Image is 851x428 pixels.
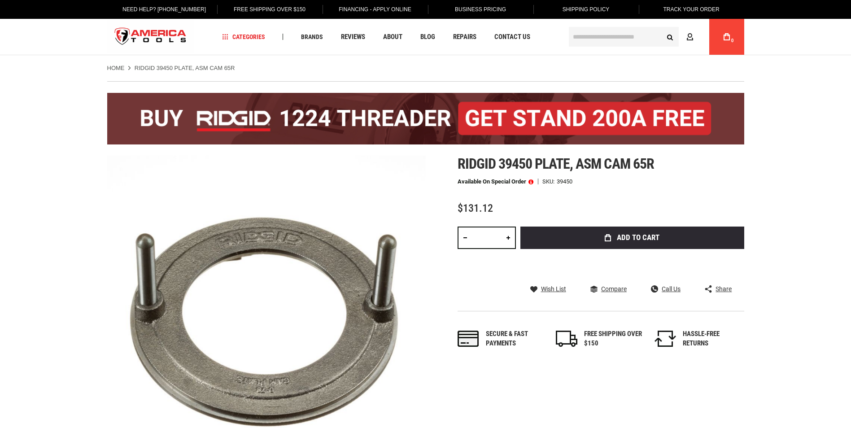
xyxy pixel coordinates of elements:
button: Search [662,28,679,45]
span: Repairs [453,34,476,40]
a: Blog [416,31,439,43]
span: Shipping Policy [563,6,610,13]
img: returns [655,331,676,347]
span: $131.12 [458,202,493,214]
span: Ridgid 39450 plate, asm cam 65r [458,155,654,172]
img: BOGO: Buy the RIDGID® 1224 Threader (26092), get the 92467 200A Stand FREE! [107,93,744,144]
iframe: Secure express checkout frame [519,252,746,278]
button: Add to Cart [520,227,744,249]
a: Repairs [449,31,480,43]
strong: RIDGID 39450 PLATE, ASM CAM 65R [135,65,235,71]
a: Home [107,64,125,72]
a: Call Us [651,285,681,293]
span: Wish List [541,286,566,292]
span: Reviews [341,34,365,40]
span: Compare [601,286,627,292]
p: Available on Special Order [458,179,533,185]
div: Secure & fast payments [486,329,544,349]
a: About [379,31,406,43]
span: Categories [222,34,265,40]
a: Compare [590,285,627,293]
span: Add to Cart [617,234,659,241]
a: Contact Us [490,31,534,43]
a: Categories [218,31,269,43]
div: FREE SHIPPING OVER $150 [584,329,642,349]
div: HASSLE-FREE RETURNS [683,329,741,349]
a: Reviews [337,31,369,43]
div: 39450 [557,179,572,184]
span: Brands [301,34,323,40]
span: Blog [420,34,435,40]
span: Contact Us [494,34,530,40]
a: 0 [718,19,735,55]
span: About [383,34,402,40]
img: shipping [556,331,577,347]
a: Wish List [530,285,566,293]
strong: SKU [542,179,557,184]
a: store logo [107,20,194,54]
img: payments [458,331,479,347]
span: Call Us [662,286,681,292]
span: 0 [731,38,734,43]
img: America Tools [107,20,194,54]
a: Brands [297,31,327,43]
span: Share [716,286,732,292]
